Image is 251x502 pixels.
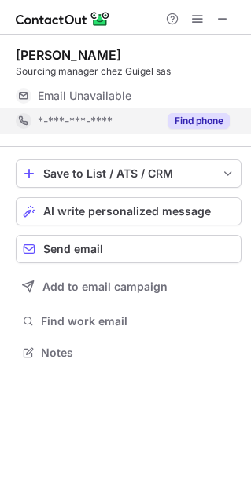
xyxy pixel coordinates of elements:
[16,47,121,63] div: [PERSON_NAME]
[38,89,131,103] span: Email Unavailable
[41,314,235,328] span: Find work email
[16,342,242,364] button: Notes
[16,64,242,79] div: Sourcing manager chez Guigel sas
[43,167,214,180] div: Save to List / ATS / CRM
[16,197,242,225] button: AI write personalized message
[168,113,230,129] button: Reveal Button
[41,346,235,360] span: Notes
[16,159,242,188] button: save-profile-one-click
[43,243,103,255] span: Send email
[16,273,242,301] button: Add to email campaign
[16,310,242,332] button: Find work email
[16,9,110,28] img: ContactOut v5.3.10
[16,235,242,263] button: Send email
[43,205,211,218] span: AI write personalized message
[42,280,168,293] span: Add to email campaign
